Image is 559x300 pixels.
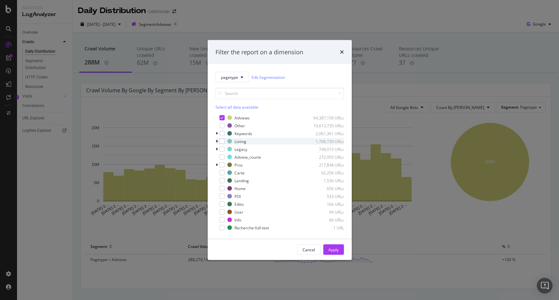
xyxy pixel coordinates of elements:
div: User [234,209,243,215]
div: Edito [234,201,244,207]
input: Search [215,88,344,99]
div: Home [234,185,246,191]
div: Keywords [234,131,252,136]
div: 217,848 URLs [312,162,344,168]
div: Adviews [234,115,250,120]
a: Edit Segmentation [252,74,285,80]
div: 99 URLs [312,209,344,215]
div: times [340,48,344,56]
div: Legacy [234,146,247,152]
div: 272,955 URLs [312,154,344,160]
div: Cancel [303,247,315,252]
button: Cancel [297,244,321,255]
div: 10,613,735 URLs [312,123,344,128]
div: 656 URLs [312,185,344,191]
div: 1,536 URLs [312,178,344,183]
div: Adview_courte [234,154,261,160]
div: 62,256 URLs [312,170,344,175]
div: Filter the report on a dimension [215,48,303,56]
div: POI [234,193,241,199]
div: 1 URL [312,225,344,230]
button: pagetype [215,72,249,82]
div: 166 URLs [312,201,344,207]
span: pagetype [221,74,238,80]
div: Select all data available [215,104,344,110]
div: 1,768,739 URLs [312,138,344,144]
div: Landing [234,178,249,183]
div: 2,061,361 URLs [312,131,344,136]
div: 533 URLs [312,193,344,199]
div: Info [234,217,241,222]
div: Pros [234,162,243,168]
div: Recherche-full-text [234,225,269,230]
div: Other [234,123,245,128]
button: Apply [323,244,344,255]
div: Listing [234,138,246,144]
div: 64,387,159 URLs [312,115,344,120]
div: Apply [328,247,339,252]
div: Carte [234,170,245,175]
div: 66 URLs [312,217,344,222]
div: Open Intercom Messenger [537,278,552,293]
div: modal [208,40,352,260]
div: 748,015 URLs [312,146,344,152]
